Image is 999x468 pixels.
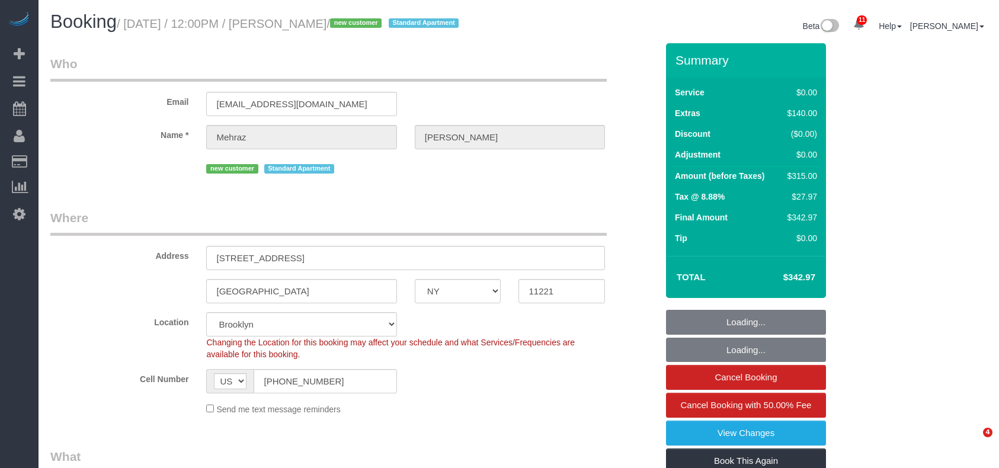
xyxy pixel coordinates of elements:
[50,55,607,82] legend: Who
[254,369,396,393] input: Cell Number
[983,428,992,437] span: 4
[675,211,728,223] label: Final Amount
[857,15,867,25] span: 11
[783,232,817,244] div: $0.00
[675,149,721,161] label: Adjustment
[117,17,462,30] small: / [DATE] / 12:00PM / [PERSON_NAME]
[783,170,817,182] div: $315.00
[959,428,987,456] iframe: Intercom live chat
[41,92,197,108] label: Email
[41,369,197,385] label: Cell Number
[41,312,197,328] label: Location
[7,12,31,28] img: Automaid Logo
[803,21,840,31] a: Beta
[666,365,826,390] a: Cancel Booking
[326,17,462,30] span: /
[910,21,984,31] a: [PERSON_NAME]
[206,125,396,149] input: First Name
[389,18,459,28] span: Standard Apartment
[675,86,705,98] label: Service
[206,338,575,359] span: Changing the Location for this booking may affect your schedule and what Services/Frequencies are...
[50,11,117,32] span: Booking
[675,53,820,67] h3: Summary
[783,107,817,119] div: $140.00
[675,107,700,119] label: Extras
[41,125,197,141] label: Name *
[518,279,605,303] input: Zip Code
[206,279,396,303] input: City
[330,18,382,28] span: new customer
[783,149,817,161] div: $0.00
[783,128,817,140] div: ($0.00)
[666,393,826,418] a: Cancel Booking with 50.00% Fee
[675,170,764,182] label: Amount (before Taxes)
[675,232,687,244] label: Tip
[783,86,817,98] div: $0.00
[50,209,607,236] legend: Where
[819,19,839,34] img: New interface
[264,164,335,174] span: Standard Apartment
[675,191,725,203] label: Tax @ 8.88%
[41,246,197,262] label: Address
[783,191,817,203] div: $27.97
[675,128,710,140] label: Discount
[879,21,902,31] a: Help
[783,211,817,223] div: $342.97
[206,164,258,174] span: new customer
[206,92,396,116] input: Email
[847,12,870,38] a: 11
[748,273,815,283] h4: $342.97
[666,421,826,445] a: View Changes
[681,400,812,410] span: Cancel Booking with 50.00% Fee
[415,125,605,149] input: Last Name
[677,272,706,282] strong: Total
[216,405,340,414] span: Send me text message reminders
